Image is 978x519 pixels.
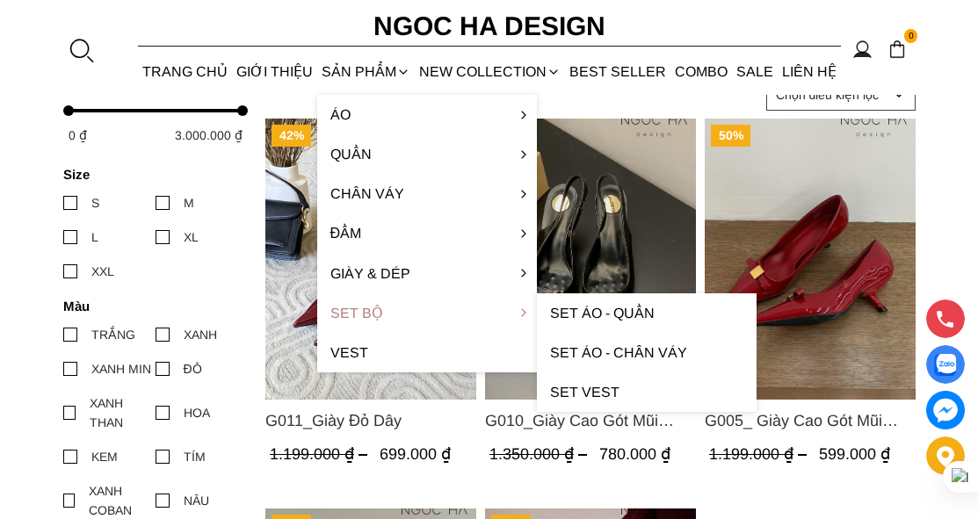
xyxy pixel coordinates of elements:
div: SẢN PHẨM [317,48,415,95]
div: M [184,193,194,213]
span: G005_ Giày Cao Gót Mũi Nhọn Đính Nơ [705,408,916,433]
a: Đầm [317,213,537,253]
div: XANH THAN [90,393,155,432]
a: Product image - G005_ Giày Cao Gót Mũi Nhọn Đính Nơ [705,119,916,400]
div: KEM [91,447,118,466]
a: Display image [926,345,965,384]
img: Display image [934,354,956,376]
div: L [91,227,98,247]
h4: Size [63,167,239,182]
a: LIÊN HỆ [778,48,841,95]
h4: Màu [63,299,239,314]
a: Quần [317,134,537,174]
a: BEST SELLER [565,48,670,95]
a: Combo [670,48,732,95]
a: Set Vest [537,372,757,412]
span: 1.199.000 ₫ [709,446,811,464]
a: Áo [317,95,537,134]
a: Giày & Dép [317,254,537,293]
img: img-CART-ICON-ksit0nf1 [887,40,907,59]
a: Product image - G011_Giày Đỏ Dây [265,119,476,400]
div: TRẮNG [91,325,135,344]
a: Set Bộ [317,293,537,333]
span: 699.000 ₫ [380,446,451,464]
a: Vest [317,333,537,372]
span: 0 [904,29,918,43]
a: Set Áo - Chân váy [537,333,757,372]
div: XANH [184,325,217,344]
a: Link to G005_ Giày Cao Gót Mũi Nhọn Đính Nơ [705,408,916,433]
span: G011_Giày Đỏ Dây [265,408,476,433]
a: messenger [926,391,965,429]
div: XL [184,227,199,247]
span: 1.350.000 ₫ [489,446,591,464]
div: HOA [184,403,210,422]
span: 599.000 ₫ [819,446,890,464]
div: NÂU [184,491,209,510]
img: G005_ Giày Cao Gót Mũi Nhọn Đính Nơ [705,119,916,400]
span: 1.199.000 ₫ [270,446,372,464]
span: 780.000 ₫ [599,446,670,464]
a: Product image - G010_Giày Cao Gót Mũi Vàng [485,119,696,400]
div: XANH MIN [91,359,151,378]
a: Link to G010_Giày Cao Gót Mũi Vàng [485,408,696,433]
a: Link to G011_Giày Đỏ Dây [265,408,476,433]
a: NEW COLLECTION [415,48,565,95]
img: G011_Giày Đỏ Dây [265,119,476,400]
span: 0 ₫ [69,128,87,142]
div: TÍM [184,447,206,466]
a: GIỚI THIỆU [232,48,317,95]
div: XXL [91,262,114,281]
div: S [91,193,99,213]
span: G010_Giày Cao Gót Mũi Vàng [485,408,696,433]
span: 3.000.000 ₫ [175,128,243,142]
a: Set Áo - Quần [537,293,757,333]
a: SALE [732,48,778,95]
a: Chân váy [317,174,537,213]
div: ĐỎ [184,359,202,378]
a: Ngoc Ha Design [314,5,665,47]
a: TRANG CHỦ [138,48,232,95]
img: G010_Giày Cao Gót Mũi Vàng [485,119,696,400]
